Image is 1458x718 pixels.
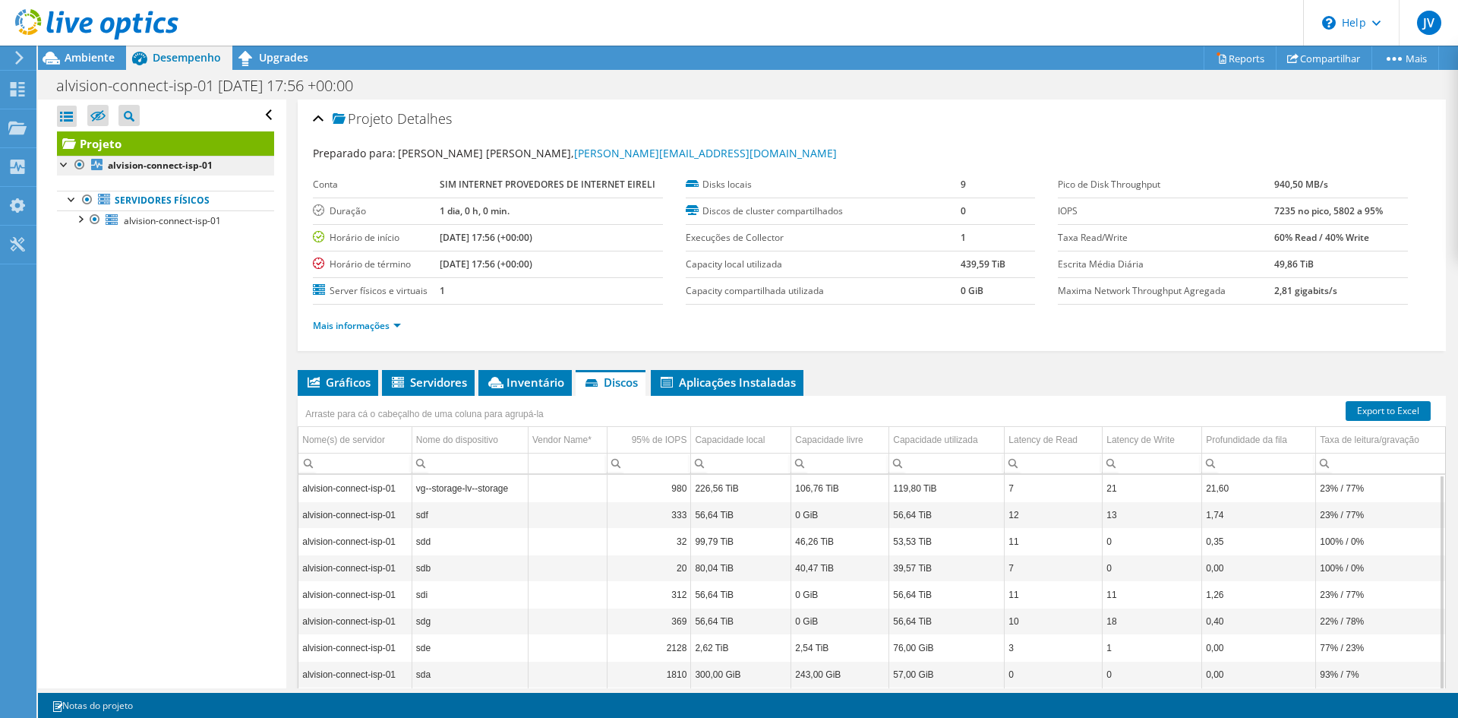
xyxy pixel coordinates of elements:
[691,634,791,661] td: Column Capacidade local, Value 2,62 TiB
[961,178,966,191] b: 9
[532,431,603,449] div: Vendor Name*
[1316,688,1445,714] td: Column Taxa de leitura/gravação, Value 23% / 77%
[791,453,889,473] td: Column Capacidade livre, Filter cell
[298,453,412,473] td: Column Nome(s) de servidor, Filter cell
[961,204,966,217] b: 0
[795,431,863,449] div: Capacidade livre
[607,555,691,581] td: Column 95% de IOPS, Value 20
[691,555,791,581] td: Column Capacidade local, Value 80,04 TiB
[298,555,412,581] td: Column Nome(s) de servidor, Value alvision-connect-isp-01
[1008,431,1078,449] div: Latency de Read
[1005,528,1103,555] td: Column Latency de Read, Value 11
[412,528,528,555] td: Column Nome do dispositivo, Value sdd
[1005,634,1103,661] td: Column Latency de Read, Value 3
[528,453,607,473] td: Column Vendor Name*, Filter cell
[528,427,607,454] td: Vendor Name* Column
[412,661,528,688] td: Column Nome do dispositivo, Value sda
[686,230,961,245] label: Execuções de Collector
[1103,608,1202,634] td: Column Latency de Write, Value 18
[57,156,274,176] a: alvision-connect-isp-01
[889,427,1005,454] td: Capacidade utilizada Column
[889,661,1005,688] td: Column Capacidade utilizada, Value 57,00 GiB
[1005,688,1103,714] td: Column Latency de Read, Value 11
[893,431,977,449] div: Capacidade utilizada
[298,688,412,714] td: Column Nome(s) de servidor, Value alvision-connect-isp-01
[791,688,889,714] td: Column Capacidade livre, Value 0 GiB
[305,375,371,390] span: Gráficos
[298,528,412,555] td: Column Nome(s) de servidor, Value alvision-connect-isp-01
[889,453,1005,473] td: Column Capacidade utilizada, Filter cell
[440,284,445,297] b: 1
[889,688,1005,714] td: Column Capacidade utilizada, Value 56,64 TiB
[1316,501,1445,528] td: Column Taxa de leitura/gravação, Value 23% / 77%
[1106,431,1175,449] div: Latency de Write
[1276,46,1372,70] a: Compartilhar
[791,427,889,454] td: Capacidade livre Column
[691,427,791,454] td: Capacidade local Column
[1058,230,1273,245] label: Taxa Read/Write
[528,608,607,634] td: Column Vendor Name*, Value
[412,501,528,528] td: Column Nome do dispositivo, Value sdf
[1316,555,1445,581] td: Column Taxa de leitura/gravação, Value 100% / 0%
[1103,688,1202,714] td: Column Latency de Write, Value 14
[1103,555,1202,581] td: Column Latency de Write, Value 0
[1316,661,1445,688] td: Column Taxa de leitura/gravação, Value 93% / 7%
[298,661,412,688] td: Column Nome(s) de servidor, Value alvision-connect-isp-01
[313,319,401,332] a: Mais informações
[1058,204,1273,219] label: IOPS
[57,131,274,156] a: Projeto
[298,581,412,608] td: Column Nome(s) de servidor, Value alvision-connect-isp-01
[961,284,983,297] b: 0 GiB
[1316,528,1445,555] td: Column Taxa de leitura/gravação, Value 100% / 0%
[302,431,385,449] div: Nome(s) de servidor
[1005,661,1103,688] td: Column Latency de Read, Value 0
[691,475,791,501] td: Column Capacidade local, Value 226,56 TiB
[1316,427,1445,454] td: Taxa de leitura/gravação Column
[889,581,1005,608] td: Column Capacidade utilizada, Value 56,64 TiB
[889,608,1005,634] td: Column Capacidade utilizada, Value 56,64 TiB
[1202,634,1316,661] td: Column Profundidade da fila, Value 0,00
[1202,528,1316,555] td: Column Profundidade da fila, Value 0,35
[298,501,412,528] td: Column Nome(s) de servidor, Value alvision-connect-isp-01
[412,688,528,714] td: Column Nome do dispositivo, Value sdh
[607,688,691,714] td: Column 95% de IOPS, Value 328
[1202,581,1316,608] td: Column Profundidade da fila, Value 1,26
[961,258,1005,270] b: 439,59 TiB
[691,661,791,688] td: Column Capacidade local, Value 300,00 GiB
[49,77,377,94] h1: alvision-connect-isp-01 [DATE] 17:56 +00:00
[313,204,440,219] label: Duração
[397,109,452,128] span: Detalhes
[333,112,393,127] span: Projeto
[1206,431,1287,449] div: Profundidade da fila
[791,501,889,528] td: Column Capacidade livre, Value 0 GiB
[1202,475,1316,501] td: Column Profundidade da fila, Value 21,60
[259,50,308,65] span: Upgrades
[1005,475,1103,501] td: Column Latency de Read, Value 7
[528,555,607,581] td: Column Vendor Name*, Value
[1204,46,1277,70] a: Reports
[412,608,528,634] td: Column Nome do dispositivo, Value sdg
[528,475,607,501] td: Column Vendor Name*, Value
[528,688,607,714] td: Column Vendor Name*, Value
[658,375,796,390] span: Aplicações Instaladas
[440,178,655,191] b: SIM INTERNET PROVEDORES DE INTERNET EIRELI
[607,608,691,634] td: Column 95% de IOPS, Value 369
[791,661,889,688] td: Column Capacidade livre, Value 243,00 GiB
[691,501,791,528] td: Column Capacidade local, Value 56,64 TiB
[1005,501,1103,528] td: Column Latency de Read, Value 12
[440,258,532,270] b: [DATE] 17:56 (+00:00)
[574,146,837,160] a: [PERSON_NAME][EMAIL_ADDRESS][DOMAIN_NAME]
[412,634,528,661] td: Column Nome do dispositivo, Value sde
[416,431,498,449] div: Nome do dispositivo
[691,453,791,473] td: Column Capacidade local, Filter cell
[691,528,791,555] td: Column Capacidade local, Value 99,79 TiB
[1005,453,1103,473] td: Column Latency de Read, Filter cell
[440,231,532,244] b: [DATE] 17:56 (+00:00)
[691,581,791,608] td: Column Capacidade local, Value 56,64 TiB
[1274,284,1337,297] b: 2,81 gigabits/s
[486,375,564,390] span: Inventário
[889,634,1005,661] td: Column Capacidade utilizada, Value 76,00 GiB
[1274,258,1314,270] b: 49,86 TiB
[607,427,691,454] td: 95% de IOPS Column
[607,453,691,473] td: Column 95% de IOPS, Filter cell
